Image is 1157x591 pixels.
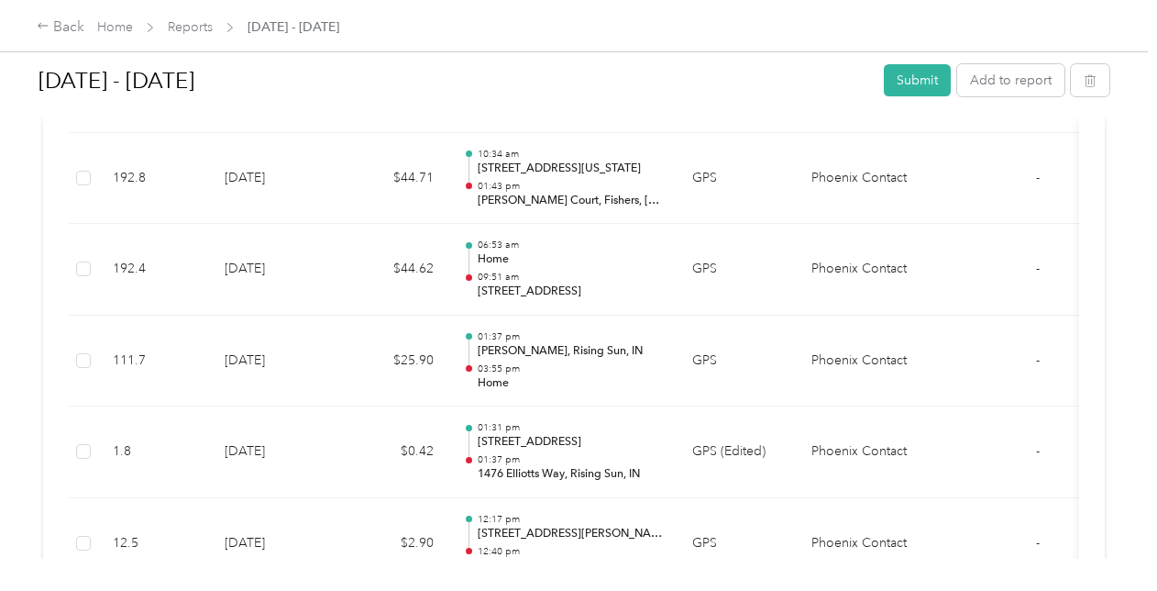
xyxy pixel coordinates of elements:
[478,148,663,161] p: 10:34 am
[168,19,213,35] a: Reports
[797,407,934,498] td: Phoenix Contact
[478,180,663,193] p: 01:43 pm
[210,407,338,498] td: [DATE]
[98,316,210,407] td: 111.7
[478,453,663,466] p: 01:37 pm
[478,343,663,360] p: [PERSON_NAME], Rising Sun, IN
[39,59,871,103] h1: Aug 1 - 31, 2025
[97,19,133,35] a: Home
[1036,170,1040,185] span: -
[1054,488,1157,591] iframe: Everlance-gr Chat Button Frame
[210,133,338,225] td: [DATE]
[478,330,663,343] p: 01:37 pm
[338,498,448,590] td: $2.90
[98,498,210,590] td: 12.5
[478,251,663,268] p: Home
[884,64,951,96] button: Submit
[338,316,448,407] td: $25.90
[1036,352,1040,368] span: -
[797,133,934,225] td: Phoenix Contact
[98,407,210,498] td: 1.8
[478,375,663,392] p: Home
[338,407,448,498] td: $0.42
[478,362,663,375] p: 03:55 pm
[478,434,663,451] p: [STREET_ADDRESS]
[678,316,797,407] td: GPS
[478,421,663,434] p: 01:31 pm
[338,224,448,316] td: $44.62
[478,239,663,251] p: 06:53 am
[478,526,663,542] p: [STREET_ADDRESS][PERSON_NAME]
[1036,443,1040,459] span: -
[678,133,797,225] td: GPS
[478,161,663,177] p: [STREET_ADDRESS][US_STATE]
[478,271,663,284] p: 09:51 am
[210,316,338,407] td: [DATE]
[1036,261,1040,276] span: -
[678,407,797,498] td: GPS (Edited)
[98,133,210,225] td: 192.8
[478,466,663,483] p: 1476 Elliotts Way, Rising Sun, IN
[478,193,663,209] p: [PERSON_NAME] Court, Fishers, [GEOGRAPHIC_DATA], [US_STATE], 46038, [GEOGRAPHIC_DATA]
[678,498,797,590] td: GPS
[37,17,84,39] div: Back
[1036,535,1040,551] span: -
[797,498,934,590] td: Phoenix Contact
[478,284,663,300] p: [STREET_ADDRESS]
[478,545,663,558] p: 12:40 pm
[210,498,338,590] td: [DATE]
[478,558,663,574] p: [STREET_ADDRESS]
[678,224,797,316] td: GPS
[98,224,210,316] td: 192.4
[957,64,1064,96] button: Add to report
[797,316,934,407] td: Phoenix Contact
[248,17,339,37] span: [DATE] - [DATE]
[338,133,448,225] td: $44.71
[478,513,663,526] p: 12:17 pm
[210,224,338,316] td: [DATE]
[797,224,934,316] td: Phoenix Contact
